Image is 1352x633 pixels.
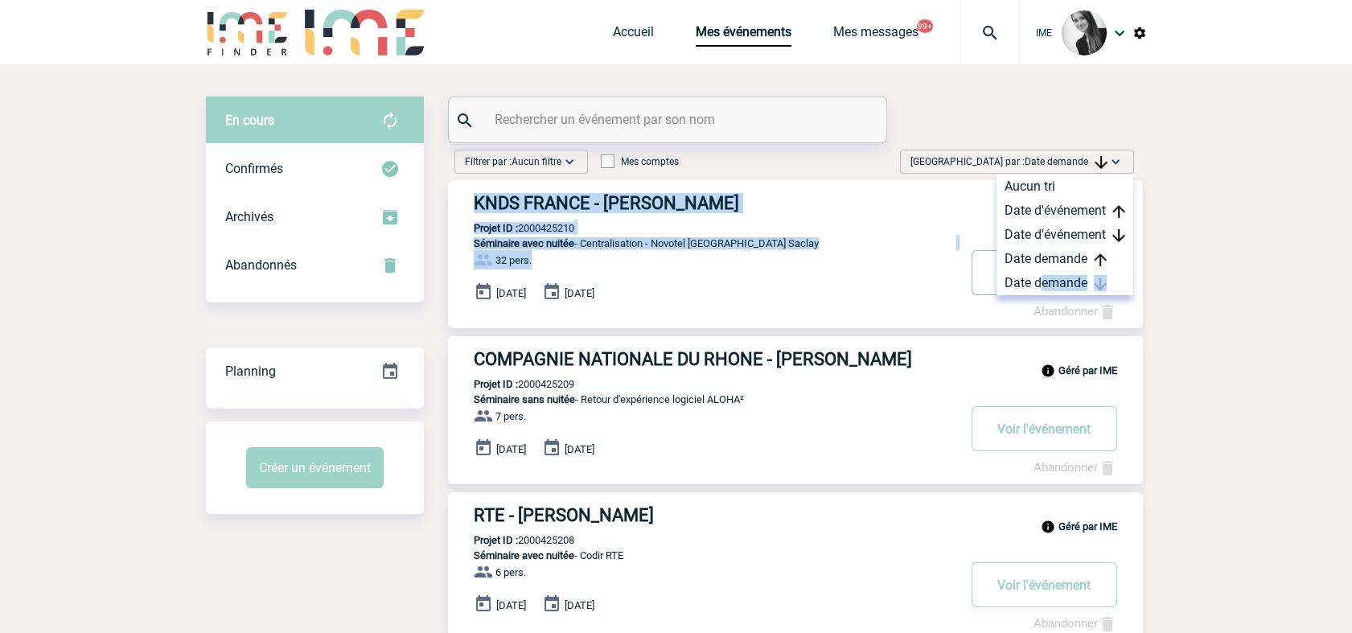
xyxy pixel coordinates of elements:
[997,247,1133,271] div: Date demande
[474,193,956,213] h3: KNDS FRANCE - [PERSON_NAME]
[225,364,276,379] span: Planning
[1034,460,1117,475] a: Abandonner
[561,154,577,170] img: baseline_expand_more_white_24dp-b.png
[206,10,290,55] img: IME-Finder
[474,349,956,369] h3: COMPAGNIE NATIONALE DU RHONE - [PERSON_NAME]
[448,378,574,390] p: 2000425209
[565,287,594,299] span: [DATE]
[1112,205,1125,218] img: arrow_upward.png
[565,443,594,455] span: [DATE]
[972,250,1117,295] button: Voir l'événement
[1034,616,1117,631] a: Abandonner
[833,24,918,47] a: Mes messages
[206,347,424,396] div: Retrouvez ici tous vos événements organisés par date et état d'avancement
[225,209,273,224] span: Archivés
[474,237,574,249] span: Séminaire avec nuitée
[225,161,283,176] span: Confirmés
[225,113,274,128] span: En cours
[448,393,956,405] p: - Retour d'expérience logiciel ALOHA²
[997,199,1133,223] div: Date d'événement
[474,534,518,546] b: Projet ID :
[465,154,561,170] span: Filtrer par :
[1034,304,1117,319] a: Abandonner
[448,534,574,546] p: 2000425208
[448,549,956,561] p: - Codir RTE
[1095,156,1107,169] img: arrow_downward.png
[495,410,526,422] span: 7 pers.
[972,562,1117,607] button: Voir l'événement
[601,156,679,167] label: Mes comptes
[448,237,956,249] p: - Centralisation - Novotel [GEOGRAPHIC_DATA] Saclay
[910,154,1107,170] span: [GEOGRAPHIC_DATA] par :
[474,222,518,234] b: Projet ID :
[474,549,574,561] span: Séminaire avec nuitée
[491,108,849,131] input: Rechercher un événement par son nom
[474,378,518,390] b: Projet ID :
[1058,520,1117,532] b: Géré par IME
[1025,156,1107,167] span: Date demande
[448,193,1143,213] a: KNDS FRANCE - [PERSON_NAME]
[474,505,956,525] h3: RTE - [PERSON_NAME]
[613,24,654,47] a: Accueil
[448,505,1143,525] a: RTE - [PERSON_NAME]
[1062,10,1107,55] img: 101050-0.jpg
[496,287,526,299] span: [DATE]
[448,349,1143,369] a: COMPAGNIE NATIONALE DU RHONE - [PERSON_NAME]
[997,223,1133,247] div: Date d'événement
[696,24,791,47] a: Mes événements
[917,19,933,33] button: 99+
[206,193,424,241] div: Retrouvez ici tous les événements que vous avez décidé d'archiver
[225,257,297,273] span: Abandonnés
[1041,364,1055,378] img: info_black_24dp.svg
[1094,253,1107,266] img: arrow_upward.png
[496,443,526,455] span: [DATE]
[496,599,526,611] span: [DATE]
[565,599,594,611] span: [DATE]
[206,97,424,145] div: Retrouvez ici tous vos évènements avant confirmation
[997,271,1133,295] div: Date demande
[448,222,574,234] p: 2000425210
[474,393,575,405] span: Séminaire sans nuitée
[495,254,532,266] span: 32 pers.
[1094,277,1107,290] img: arrow_downward.png
[1041,520,1055,534] img: info_black_24dp.svg
[246,447,384,488] button: Créer un événement
[1036,27,1052,39] span: IME
[495,566,526,578] span: 6 pers.
[512,156,561,167] span: Aucun filtre
[972,406,1117,451] button: Voir l'événement
[1058,364,1117,376] b: Géré par IME
[206,241,424,290] div: Retrouvez ici tous vos événements annulés
[206,347,424,394] a: Planning
[1107,154,1124,170] img: baseline_expand_more_white_24dp-b.png
[1112,229,1125,242] img: arrow_downward.png
[997,175,1133,199] div: Aucun tri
